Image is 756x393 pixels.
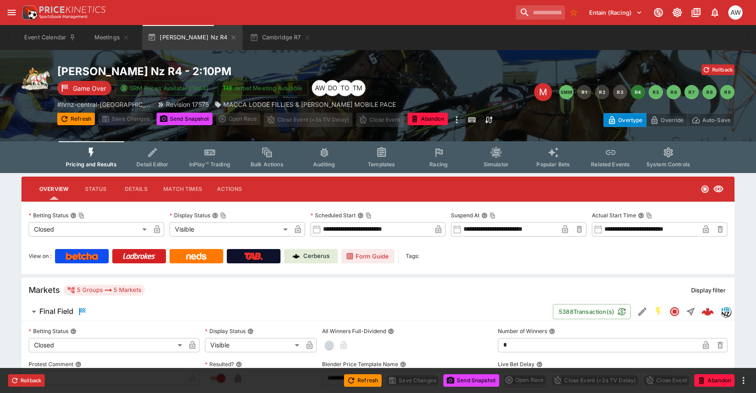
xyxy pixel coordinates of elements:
button: Scheduled StartCopy To Clipboard [357,212,364,219]
button: Auto-Save [688,113,735,127]
p: Display Status [205,327,246,335]
img: jetbet-logo.svg [223,84,232,93]
img: Sportsbook Management [39,15,88,19]
div: Event type filters [59,141,697,173]
button: Details [116,178,156,200]
button: Display StatusCopy To Clipboard [212,212,218,219]
span: Simulator [484,161,509,168]
img: Betcha [66,253,98,260]
button: SMM [559,85,573,99]
p: Betting Status [29,327,68,335]
button: Copy To Clipboard [365,212,372,219]
p: All Winners Full-Dividend [322,327,386,335]
p: Number of Winners [498,327,547,335]
div: 5 Groups 5 Markets [67,285,141,296]
button: Amanda Whitta [726,3,745,22]
button: Closed [667,304,683,320]
button: Resulted? [236,361,242,368]
img: hrnz [721,307,731,317]
button: Override [646,113,688,127]
button: Cambridge R7 [244,25,316,50]
button: Event Calendar [19,25,81,50]
h5: Markets [29,285,60,295]
button: more [451,113,462,127]
p: Game Over [73,84,106,93]
button: Copy To Clipboard [220,212,226,219]
button: [PERSON_NAME] Nz R4 [142,25,242,50]
p: Protest Comment [29,360,73,368]
img: TabNZ [244,253,263,260]
button: R7 [684,85,699,99]
div: Closed [29,338,185,352]
button: Betting Status [70,328,76,334]
div: MACCA LODGE FILLIES & MARES MOBILE PACE [214,100,396,109]
span: Related Events [591,161,630,168]
img: harness_racing.png [21,64,50,93]
button: Number of Winners [549,328,555,334]
button: 5388Transaction(s) [553,304,631,319]
p: Resulted? [205,360,234,368]
button: Rollback [701,64,735,75]
div: split button [503,374,547,386]
button: Refresh [57,113,95,125]
img: Ladbrokes [123,253,155,260]
p: Copy To Clipboard [57,100,152,109]
a: fe25d4dc-de02-400e-8ab3-296902240005 [699,303,717,321]
button: Connected to PK [650,4,667,21]
div: Amanda Whitta [312,80,328,96]
button: Documentation [688,4,704,21]
button: Abandon [694,374,735,387]
button: Send Snapshot [157,113,212,125]
button: Rollback [8,374,45,387]
p: Suspend At [451,211,480,219]
span: Mark an event as closed and abandoned. [694,375,735,384]
button: R4 [631,85,645,99]
div: Start From [603,113,735,127]
span: Detail Editor [136,161,168,168]
button: R3 [613,85,627,99]
p: Override [661,115,684,125]
button: Copy To Clipboard [646,212,652,219]
button: SGM Enabled [650,304,667,320]
button: Copy To Clipboard [78,212,85,219]
div: Closed [29,222,150,237]
a: Form Guide [341,249,395,263]
label: Tags: [406,249,419,263]
p: Display Status [170,211,210,219]
span: Popular Bets [536,161,570,168]
img: Neds [186,253,206,260]
p: Live Bet Delay [498,360,535,368]
div: hrnz [720,306,731,317]
button: R9 [720,85,735,99]
button: Match Times [156,178,209,200]
input: search [516,5,565,20]
div: Visible [205,338,302,352]
div: Amanda Whitta [728,5,743,20]
button: more [738,375,749,386]
h2: Copy To Clipboard [57,64,396,78]
button: Display filter [686,283,731,297]
button: Betting StatusCopy To Clipboard [70,212,76,219]
button: Jetbet Meeting Available [218,80,308,96]
button: R8 [702,85,717,99]
div: Daniel Olerenshaw [324,80,340,96]
span: Templates [368,161,395,168]
button: R2 [595,85,609,99]
button: R6 [667,85,681,99]
button: Toggle light/dark mode [669,4,685,21]
h6: Final Field [39,307,73,316]
span: Mark an event as closed and abandoned. [408,114,448,123]
button: R5 [649,85,663,99]
p: Cerberus [303,252,330,261]
button: All Winners Full-Dividend [388,328,394,334]
span: Bulk Actions [251,161,284,168]
button: Actions [209,178,250,200]
svg: Visible [713,184,724,194]
label: View on : [29,249,51,263]
button: Blender Price Template Name [400,361,406,368]
button: Overview [32,178,76,200]
p: Auto-Save [702,115,731,125]
button: Refresh [344,374,382,387]
div: split button [216,113,260,125]
div: Edit Meeting [534,83,552,101]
